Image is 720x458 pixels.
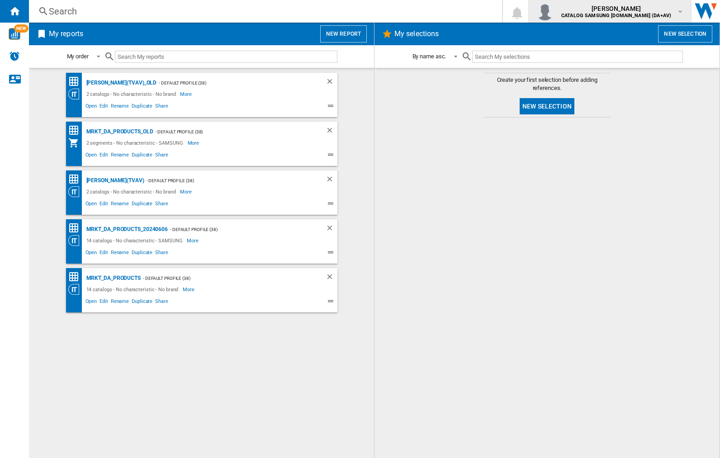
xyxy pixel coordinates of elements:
[49,5,478,18] div: Search
[84,102,99,113] span: Open
[98,151,109,161] span: Edit
[326,224,337,235] div: Delete
[68,76,84,87] div: Price Matrix
[520,98,574,114] button: New selection
[109,297,130,308] span: Rename
[84,151,99,161] span: Open
[9,28,20,40] img: wise-card.svg
[68,137,84,148] div: My Assortment
[561,4,671,13] span: [PERSON_NAME]
[130,102,154,113] span: Duplicate
[141,273,308,284] div: - Default profile (38)
[658,25,712,42] button: New selection
[68,125,84,136] div: Price Matrix
[326,273,337,284] div: Delete
[536,2,554,20] img: profile.jpg
[484,76,611,92] span: Create your first selection before adding references.
[320,25,367,42] button: New report
[84,186,180,197] div: 2 catalogs - No characteristic - No brand
[393,25,441,42] h2: My selections
[188,137,201,148] span: More
[412,53,446,60] div: By name asc.
[472,51,682,63] input: Search My selections
[154,297,170,308] span: Share
[68,271,84,283] div: Price Matrix
[14,24,28,33] span: NEW
[68,174,84,185] div: Price Matrix
[187,235,200,246] span: More
[154,102,170,113] span: Share
[130,297,154,308] span: Duplicate
[68,186,84,197] div: Category View
[130,151,154,161] span: Duplicate
[84,77,157,89] div: [PERSON_NAME](TVAV)_old
[98,248,109,259] span: Edit
[84,199,99,210] span: Open
[154,199,170,210] span: Share
[84,248,99,259] span: Open
[326,77,337,89] div: Delete
[47,25,85,42] h2: My reports
[84,284,183,295] div: 14 catalogs - No characteristic - No brand
[68,222,84,234] div: Price Matrix
[109,248,130,259] span: Rename
[84,235,187,246] div: 14 catalogs - No characteristic - SAMSUNG
[68,284,84,295] div: Category View
[84,126,153,137] div: MRKT_DA_PRODUCTS_OLD
[109,102,130,113] span: Rename
[183,284,196,295] span: More
[84,175,144,186] div: [PERSON_NAME](TVAV)
[153,126,308,137] div: - Default profile (38)
[154,151,170,161] span: Share
[115,51,337,63] input: Search My reports
[98,102,109,113] span: Edit
[326,175,337,186] div: Delete
[68,89,84,99] div: Category View
[84,297,99,308] span: Open
[156,77,307,89] div: - Default profile (38)
[98,199,109,210] span: Edit
[67,53,89,60] div: My order
[9,51,20,61] img: alerts-logo.svg
[68,235,84,246] div: Category View
[84,273,141,284] div: MRKT_DA_PRODUCTS
[561,13,671,19] b: CATALOG SAMSUNG [DOMAIN_NAME] (DA+AV)
[154,248,170,259] span: Share
[84,89,180,99] div: 2 catalogs - No characteristic - No brand
[144,175,308,186] div: - Default profile (38)
[326,126,337,137] div: Delete
[168,224,307,235] div: - Default profile (38)
[180,89,193,99] span: More
[180,186,193,197] span: More
[109,151,130,161] span: Rename
[98,297,109,308] span: Edit
[130,248,154,259] span: Duplicate
[84,224,168,235] div: MRKT_DA_PRODUCTS_20240606
[130,199,154,210] span: Duplicate
[109,199,130,210] span: Rename
[84,137,188,148] div: 2 segments - No characteristic - SAMSUNG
